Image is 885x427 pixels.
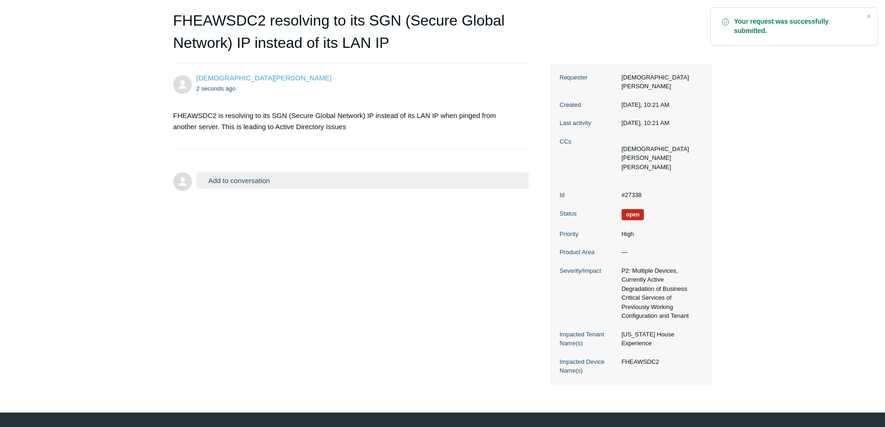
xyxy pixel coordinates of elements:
[560,118,617,128] dt: Last activity
[617,73,703,91] dd: [DEMOGRAPHIC_DATA][PERSON_NAME]
[734,17,859,36] strong: Your request was successfully submitted.
[617,191,703,200] dd: #27338
[197,85,236,92] time: 08/12/2025, 10:21
[560,230,617,239] dt: Priority
[197,74,332,82] span: Christos Kusmich
[197,172,529,189] button: Add to conversation
[622,145,698,163] li: Christos Kusmich
[560,248,617,257] dt: Product Area
[197,74,332,82] a: [DEMOGRAPHIC_DATA][PERSON_NAME]
[622,209,644,220] span: We are working on a response for you
[560,191,617,200] dt: Id
[617,248,703,257] dd: —
[617,330,703,348] dd: [US_STATE] House Experience
[560,137,617,146] dt: CCs
[173,110,520,132] p: FHEAWSDC2 is resolving to its SGN (Secure Global Network) IP instead of its LAN IP when pinged fr...
[560,330,617,348] dt: Impacted Tenant Name(s)
[862,10,875,23] div: Close
[617,357,703,367] dd: FHEAWSDC2
[622,119,669,126] time: 08/12/2025, 10:21
[173,9,529,64] h1: FHEAWSDC2 resolving to its SGN (Secure Global Network) IP instead of its LAN IP
[622,163,698,172] li: Andrew Overton
[560,100,617,110] dt: Created
[617,230,703,239] dd: High
[617,266,703,321] dd: P2: Multiple Devices, Currently Active Degradation of Business Critical Services of Previously Wo...
[560,357,617,375] dt: Impacted Device Name(s)
[560,266,617,276] dt: Severity/Impact
[560,209,617,218] dt: Status
[622,101,669,108] time: 08/12/2025, 10:21
[560,73,617,82] dt: Requester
